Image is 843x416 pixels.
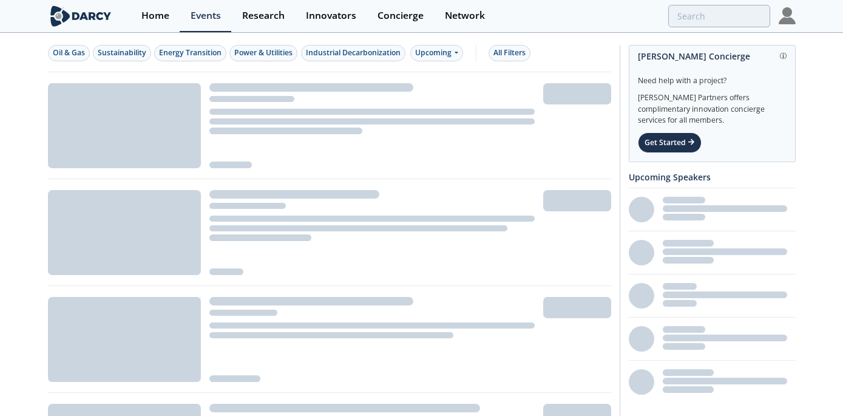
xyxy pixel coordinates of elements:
[792,367,831,404] iframe: chat widget
[779,7,796,24] img: Profile
[93,45,151,61] button: Sustainability
[242,11,285,21] div: Research
[141,11,169,21] div: Home
[638,86,787,126] div: [PERSON_NAME] Partners offers complimentary innovation concierge services for all members.
[154,45,226,61] button: Energy Transition
[629,166,796,188] div: Upcoming Speakers
[53,47,85,58] div: Oil & Gas
[301,45,405,61] button: Industrial Decarbonization
[48,5,114,27] img: logo-wide.svg
[780,53,787,60] img: information.svg
[234,47,293,58] div: Power & Utilities
[638,46,787,67] div: [PERSON_NAME] Concierge
[98,47,146,58] div: Sustainability
[493,47,526,58] div: All Filters
[377,11,424,21] div: Concierge
[638,67,787,86] div: Need help with a project?
[306,11,356,21] div: Innovators
[306,47,401,58] div: Industrial Decarbonization
[668,5,770,27] input: Advanced Search
[48,45,90,61] button: Oil & Gas
[638,132,702,153] div: Get Started
[445,11,485,21] div: Network
[191,11,221,21] div: Events
[229,45,297,61] button: Power & Utilities
[410,45,463,61] div: Upcoming
[159,47,222,58] div: Energy Transition
[489,45,530,61] button: All Filters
